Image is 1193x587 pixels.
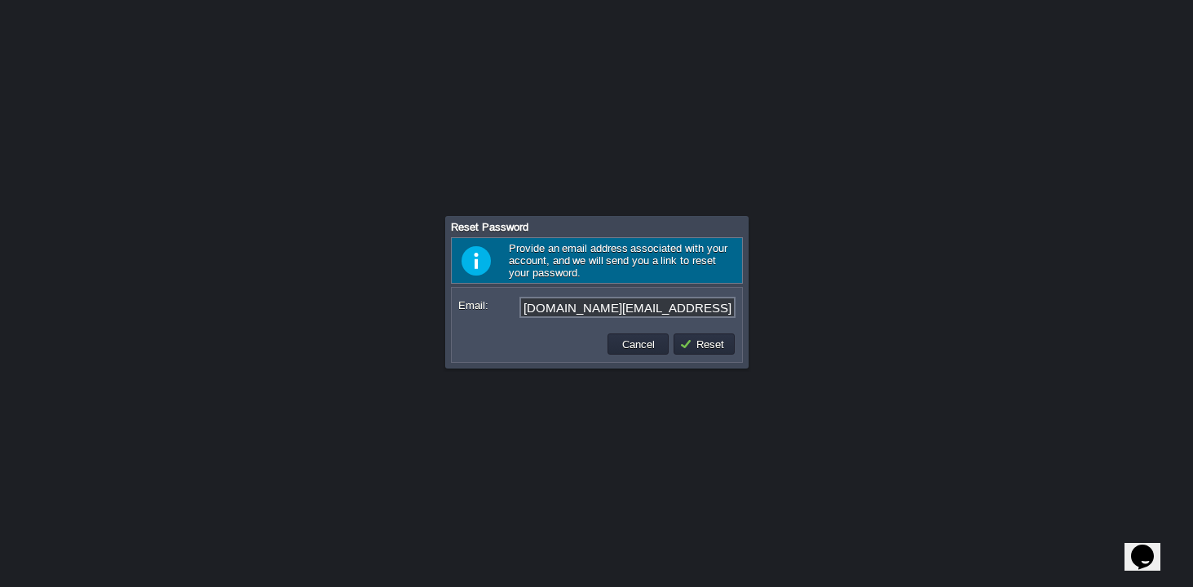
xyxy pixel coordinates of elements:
button: Reset [679,337,729,351]
div: Provide an email address associated with your account, and we will send you a link to reset your ... [451,237,743,284]
span: Reset Password [451,221,528,233]
label: Email: [458,297,518,314]
button: Cancel [617,337,660,351]
iframe: chat widget [1125,522,1177,571]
